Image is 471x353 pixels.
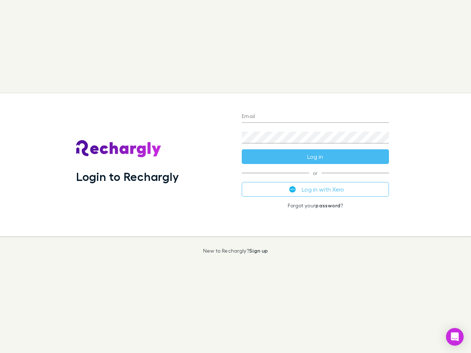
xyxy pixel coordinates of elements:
p: Forgot your ? [242,203,389,208]
img: Xero's logo [289,186,296,193]
a: password [315,202,340,208]
button: Log in [242,149,389,164]
p: New to Rechargly? [203,248,268,254]
a: Sign up [249,247,268,254]
button: Log in with Xero [242,182,389,197]
div: Open Intercom Messenger [446,328,464,346]
img: Rechargly's Logo [76,140,162,158]
h1: Login to Rechargly [76,170,179,183]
